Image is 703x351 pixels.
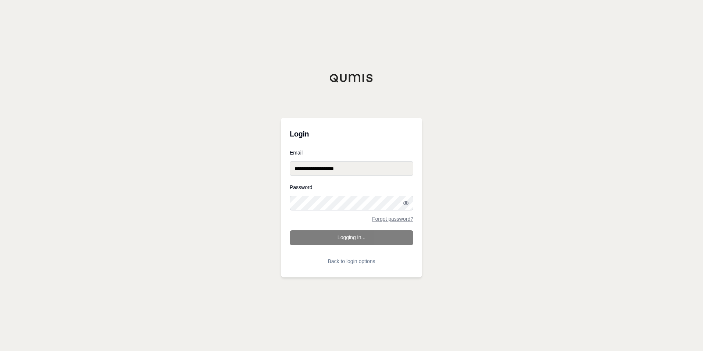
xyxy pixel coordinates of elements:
h3: Login [290,127,413,141]
button: Back to login options [290,254,413,269]
img: Qumis [329,74,374,82]
label: Email [290,150,413,155]
a: Forgot password? [372,216,413,221]
label: Password [290,185,413,190]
